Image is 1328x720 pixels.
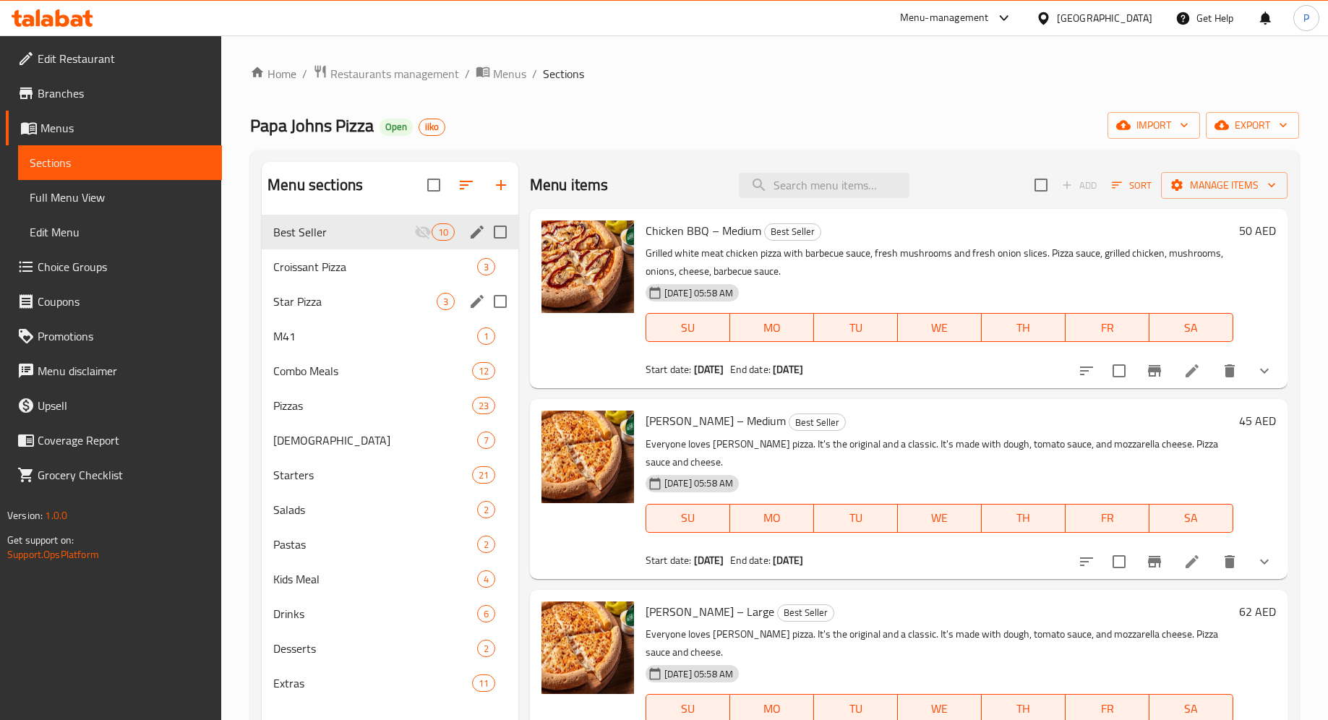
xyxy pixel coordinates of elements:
span: Sections [30,154,210,171]
div: Croissant Pizza [273,258,477,275]
button: Branch-specific-item [1137,353,1172,388]
a: Upsell [6,388,222,423]
span: TU [820,507,892,528]
span: TH [988,317,1060,338]
b: [DATE] [694,360,724,379]
span: SU [652,507,724,528]
span: Edit Menu [30,223,210,241]
span: Coupons [38,293,210,310]
h6: 45 AED [1239,411,1276,431]
a: Menus [476,64,526,83]
span: TH [988,507,1060,528]
div: Salads2 [262,492,518,527]
button: show more [1247,544,1282,579]
div: items [472,362,495,380]
button: edit [466,291,488,312]
span: Star Pizza [273,293,437,310]
span: Sort [1112,177,1152,194]
button: SA [1149,313,1233,342]
button: delete [1212,544,1247,579]
span: Sections [543,65,584,82]
span: Menus [40,119,210,137]
span: Version: [7,506,43,525]
button: MO [730,313,814,342]
div: Starters21 [262,458,518,492]
span: 12 [473,364,494,378]
div: Open [380,119,413,136]
input: search [739,173,909,198]
span: Papa Johns Pizza [250,109,374,142]
div: Papadias [273,432,477,449]
span: 1.0.0 [45,506,67,525]
nav: Menu sections [262,209,518,706]
span: Pastas [273,536,477,553]
p: Everyone loves [PERSON_NAME] pizza. It's the original and a classic. It's made with dough, tomato... [646,625,1233,661]
div: items [477,570,495,588]
span: 23 [473,399,494,413]
button: SU [646,504,730,533]
a: Edit menu item [1183,362,1201,380]
span: MO [736,317,808,338]
div: Extras11 [262,666,518,700]
button: TH [982,313,1066,342]
button: Manage items [1161,172,1288,199]
span: 2 [478,503,494,517]
button: delete [1212,353,1247,388]
div: items [477,640,495,657]
span: SU [652,698,724,719]
span: Manage items [1173,176,1276,194]
span: Combo Meals [273,362,471,380]
span: SA [1155,317,1228,338]
span: 11 [473,677,494,690]
p: Everyone loves [PERSON_NAME] pizza. It's the original and a classic. It's made with dough, tomato... [646,435,1233,471]
div: Starters [273,466,471,484]
div: Drinks [273,605,477,622]
div: Combo Meals12 [262,353,518,388]
h2: Menu sections [267,174,363,196]
b: [DATE] [694,551,724,570]
span: 21 [473,468,494,482]
button: TH [982,504,1066,533]
a: Promotions [6,319,222,353]
svg: Show Choices [1256,362,1273,380]
span: [PERSON_NAME] – Large [646,601,774,622]
div: items [437,293,455,310]
span: Pizzas [273,397,471,414]
div: Best Seller10edit [262,215,518,249]
button: Sort [1108,174,1155,197]
a: Branches [6,76,222,111]
a: Edit Menu [18,215,222,249]
span: 10 [432,226,454,239]
span: TH [988,698,1060,719]
h6: 62 AED [1239,601,1276,622]
div: M41 [273,327,477,345]
span: TU [820,317,892,338]
button: sort-choices [1069,544,1104,579]
span: 7 [478,434,494,447]
button: sort-choices [1069,353,1104,388]
span: [DATE] 05:58 AM [659,286,739,300]
button: edit [466,221,488,243]
div: items [472,397,495,414]
span: Start date: [646,360,692,379]
span: Branches [38,85,210,102]
span: Desserts [273,640,477,657]
span: Open [380,121,413,133]
b: [DATE] [773,551,803,570]
span: MO [736,507,808,528]
span: 2 [478,642,494,656]
img: Margherita Pizza – Large [541,601,634,694]
span: 1 [478,330,494,343]
span: SA [1155,507,1228,528]
div: items [477,501,495,518]
button: FR [1066,504,1149,533]
span: 3 [437,295,454,309]
img: Chicken BBQ – Medium [541,220,634,313]
span: FR [1071,698,1144,719]
h2: Menu items [530,174,609,196]
div: Best Seller [764,223,821,241]
div: Croissant Pizza3 [262,249,518,284]
a: Grocery Checklist [6,458,222,492]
